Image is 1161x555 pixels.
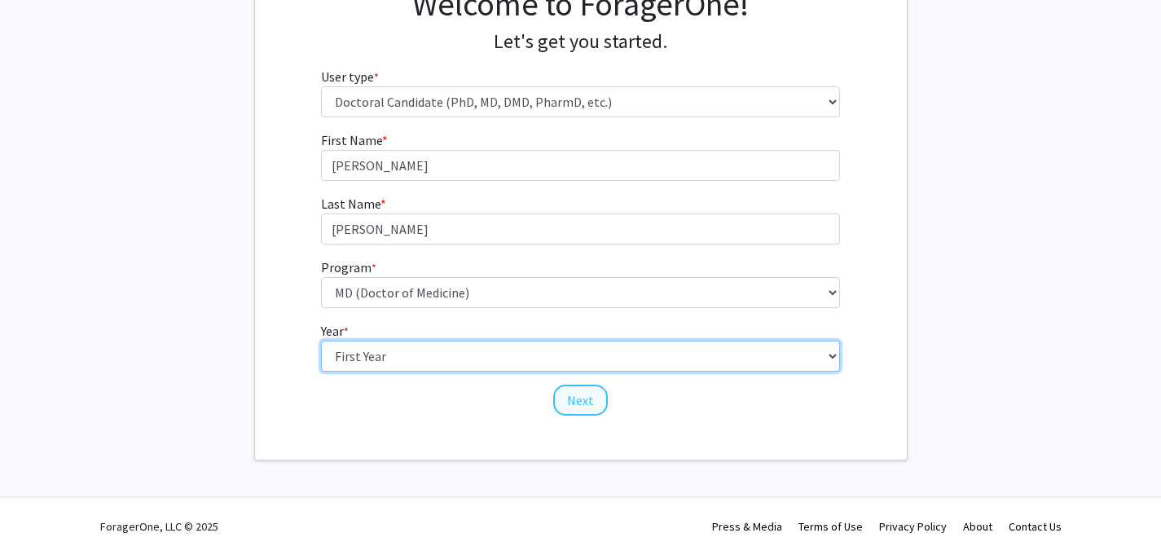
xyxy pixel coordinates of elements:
[321,196,380,212] span: Last Name
[879,519,947,534] a: Privacy Policy
[798,519,863,534] a: Terms of Use
[100,498,218,555] div: ForagerOne, LLC © 2025
[12,482,69,543] iframe: Chat
[553,385,608,416] button: Next
[321,30,840,54] h4: Let's get you started.
[963,519,992,534] a: About
[1009,519,1062,534] a: Contact Us
[321,132,382,148] span: First Name
[321,67,379,86] label: User type
[321,258,376,277] label: Program
[712,519,782,534] a: Press & Media
[321,321,349,341] label: Year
